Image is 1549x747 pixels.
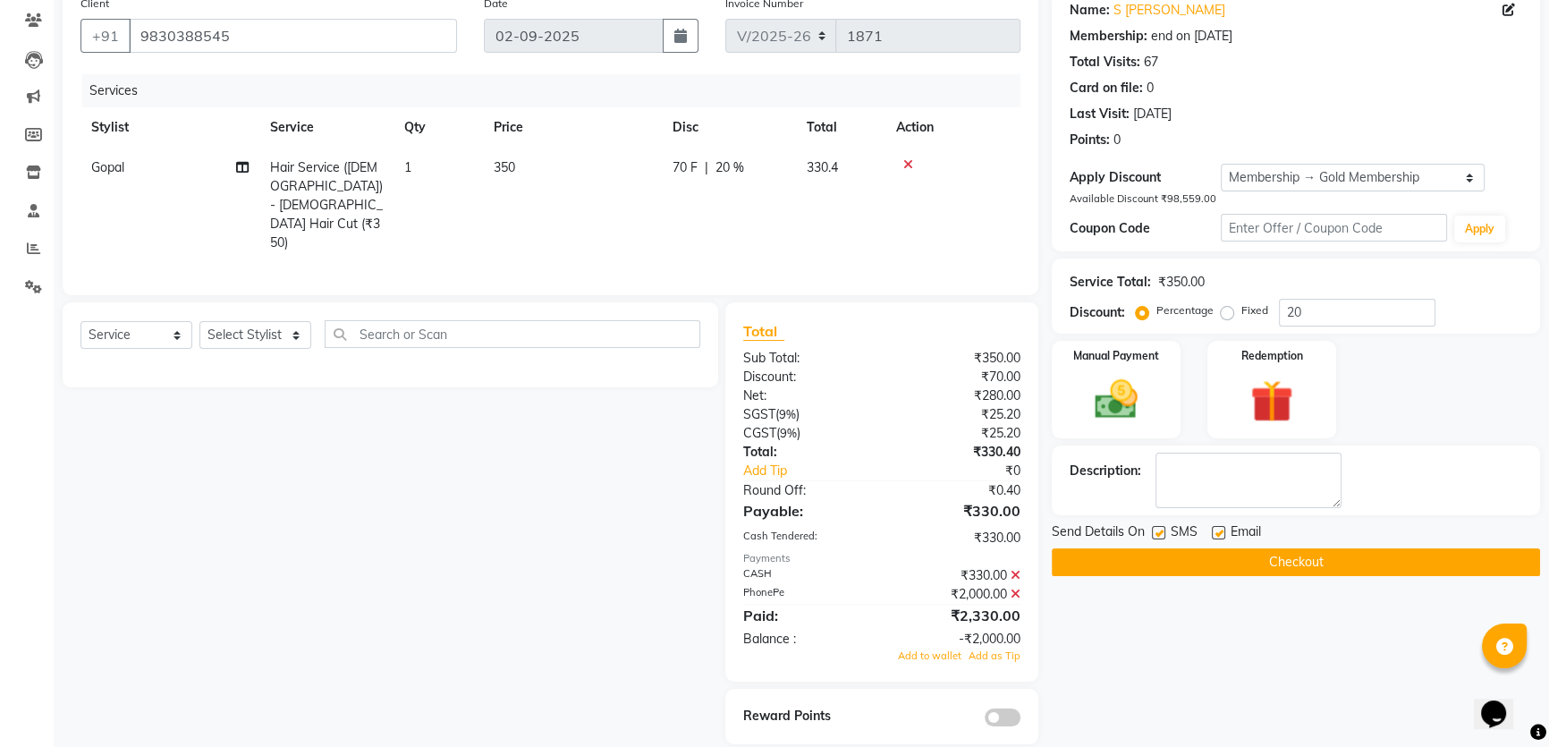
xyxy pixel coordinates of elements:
div: ₹330.00 [882,566,1034,585]
div: ₹25.20 [882,405,1034,424]
span: 9% [779,407,796,421]
div: PhonePe [730,585,882,604]
div: Apply Discount [1070,168,1221,187]
div: Total: [730,443,882,462]
span: 330.4 [807,159,838,175]
div: Service Total: [1070,273,1151,292]
th: Action [885,107,1020,148]
span: 9% [780,426,797,440]
button: +91 [80,19,131,53]
span: Hair Service ([DEMOGRAPHIC_DATA]) - [DEMOGRAPHIC_DATA] Hair Cut (₹350) [270,159,383,250]
span: 350 [494,159,515,175]
div: ₹330.00 [882,500,1034,522]
div: Total Visits: [1070,53,1140,72]
span: 20 % [715,158,744,177]
img: _cash.svg [1081,375,1151,424]
div: ₹70.00 [882,368,1034,386]
div: 0 [1113,131,1121,149]
th: Price [483,107,662,148]
a: S [PERSON_NAME] [1113,1,1225,20]
div: Coupon Code [1070,219,1221,238]
span: Gopal [91,159,124,175]
div: Services [82,74,1034,107]
th: Total [796,107,885,148]
div: ₹0.40 [882,481,1034,500]
span: Add as Tip [969,649,1020,662]
div: Card on file: [1070,79,1143,98]
th: Qty [394,107,483,148]
input: Search or Scan [325,320,700,348]
th: Service [259,107,394,148]
div: Reward Points [730,707,882,726]
div: Available Discount ₹98,559.00 [1070,191,1522,207]
span: Total [743,322,784,341]
div: Discount: [730,368,882,386]
label: Redemption [1241,348,1303,364]
th: Disc [662,107,796,148]
div: CASH [730,566,882,585]
span: 70 F [673,158,698,177]
div: ₹2,330.00 [882,605,1034,626]
span: Add to wallet [898,649,961,662]
div: ₹2,000.00 [882,585,1034,604]
div: Payable: [730,500,882,522]
div: 67 [1144,53,1158,72]
div: Name: [1070,1,1110,20]
div: ( ) [730,424,882,443]
div: Payments [743,551,1021,566]
div: -₹2,000.00 [882,630,1034,649]
div: Points: [1070,131,1110,149]
span: CGST [743,425,776,441]
label: Percentage [1156,302,1214,318]
div: ₹25.20 [882,424,1034,443]
span: SMS [1171,522,1198,545]
input: Search by Name/Mobile/Email/Code [129,19,457,53]
div: ₹0 [907,462,1034,480]
button: Checkout [1052,548,1540,576]
div: end on [DATE] [1151,27,1232,46]
span: | [705,158,708,177]
label: Manual Payment [1073,348,1159,364]
div: ₹330.40 [882,443,1034,462]
img: _gift.svg [1237,375,1307,429]
div: Balance : [730,630,882,649]
span: Email [1231,522,1261,545]
div: ₹350.00 [882,349,1034,368]
div: Cash Tendered: [730,529,882,548]
div: Description: [1070,462,1141,480]
div: ₹330.00 [882,529,1034,548]
button: Apply [1454,216,1505,242]
iframe: chat widget [1474,675,1531,729]
label: Fixed [1241,302,1268,318]
div: Membership: [1070,27,1147,46]
span: 1 [404,159,411,175]
div: ₹280.00 [882,386,1034,405]
div: [DATE] [1133,105,1172,123]
span: Send Details On [1052,522,1145,545]
th: Stylist [80,107,259,148]
div: Discount: [1070,303,1125,322]
span: SGST [743,406,775,422]
div: Paid: [730,605,882,626]
div: Last Visit: [1070,105,1130,123]
div: 0 [1147,79,1154,98]
div: ₹350.00 [1158,273,1205,292]
div: Net: [730,386,882,405]
div: Round Off: [730,481,882,500]
div: ( ) [730,405,882,424]
input: Enter Offer / Coupon Code [1221,214,1447,242]
a: Add Tip [730,462,908,480]
div: Sub Total: [730,349,882,368]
